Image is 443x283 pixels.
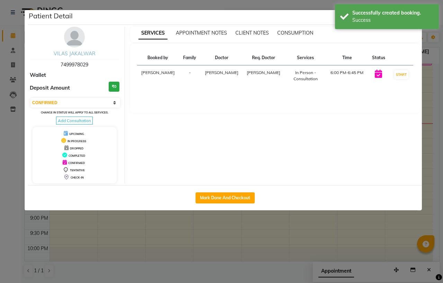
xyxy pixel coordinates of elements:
h3: ₹0 [109,82,119,92]
span: CHECK-IN [71,176,84,179]
span: CONSUMPTION [277,30,313,36]
th: Time [326,51,368,65]
span: SERVICES [138,27,168,39]
th: Status [368,51,389,65]
span: 7499978029 [61,62,88,68]
span: CLIENT NOTES [235,30,269,36]
div: Success [352,17,434,24]
a: VILAS JAKALWAR [54,51,96,57]
td: [PERSON_NAME] [137,65,179,86]
small: Change in status will apply to all services. [41,111,108,114]
span: CONFIRMED [68,161,85,165]
span: UPCOMING [69,132,84,136]
span: [PERSON_NAME] [205,70,238,75]
td: 6:00 PM-6:45 PM [326,65,368,86]
th: Booked by [137,51,179,65]
span: IN PROGRESS [67,139,86,143]
span: TENTATIVE [70,168,85,172]
button: START [394,70,408,79]
span: Deposit Amount [30,84,70,92]
span: COMPLETED [69,154,85,157]
img: avatar [64,27,85,47]
h5: Patient Detail [29,11,73,21]
td: - [179,65,200,86]
th: Services [284,51,326,65]
span: APPOINTMENT NOTES [176,30,227,36]
div: In Person - Consultation [289,70,322,82]
div: Successfully created booking. [352,9,434,17]
span: Add Consultation [56,117,93,125]
button: Mark Done And Checkout [196,192,255,203]
th: Family [179,51,200,65]
span: [PERSON_NAME] [247,70,280,75]
th: Req. Doctor [243,51,285,65]
th: Doctor [200,51,243,65]
span: Wallet [30,71,46,79]
span: DROPPED [70,147,83,150]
